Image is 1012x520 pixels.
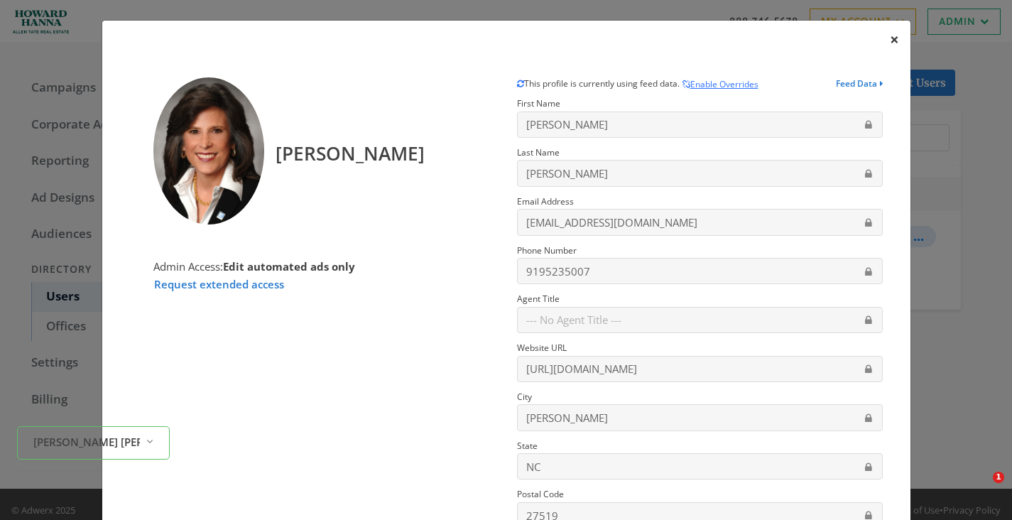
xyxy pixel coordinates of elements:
small: Last Name [517,146,560,158]
span: × [890,28,899,50]
span: Admin Access: [153,259,355,273]
input: Email Address [517,209,883,235]
input: State [517,453,883,480]
h3: [PERSON_NAME] [276,130,425,166]
button: Request extended access [153,276,285,293]
input: Phone Number [517,258,883,284]
iframe: Intercom live chat [964,472,998,506]
small: First Name [517,97,560,109]
small: State [517,440,538,452]
input: Last Name [517,160,883,186]
input: Agent Title [517,307,883,333]
button: Enable Overrides [682,77,759,92]
small: Agent Title [517,293,560,305]
small: Website URL [517,342,567,354]
span: 1 [993,472,1004,483]
img: Terry Grube profile [153,77,264,225]
small: Postal Code [517,488,564,500]
input: First Name [517,112,883,138]
button: Feed Data [836,77,883,95]
button: [PERSON_NAME] [PERSON_NAME] [17,426,170,460]
small: Phone Number [517,244,577,256]
strong: Edit automated ads only [223,259,355,273]
button: Close [878,21,910,60]
span: [PERSON_NAME] [PERSON_NAME] [33,434,140,450]
input: Website URL [517,356,883,382]
small: Email Address [517,195,574,207]
span: This profile is currently using feed data. [517,72,682,90]
small: City [517,391,532,403]
input: City [517,404,883,430]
